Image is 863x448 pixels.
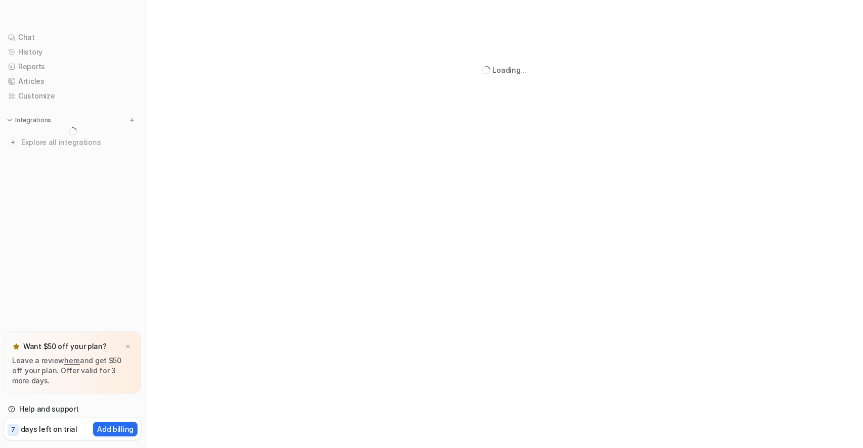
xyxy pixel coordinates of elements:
[15,116,51,124] p: Integrations
[4,402,141,416] a: Help and support
[21,424,77,434] p: days left on trial
[6,117,13,124] img: expand menu
[97,424,133,434] p: Add billing
[12,342,20,351] img: star
[8,137,18,147] img: explore all integrations
[4,60,141,74] a: Reports
[4,89,141,103] a: Customize
[21,134,137,151] span: Explore all integrations
[12,356,133,386] p: Leave a review and get $50 off your plan. Offer valid for 3 more days.
[125,343,131,350] img: x
[64,356,80,365] a: here
[23,341,107,352] p: Want $50 off your plan?
[4,74,141,88] a: Articles
[4,115,54,125] button: Integrations
[4,30,141,44] a: Chat
[4,45,141,59] a: History
[93,422,138,436] button: Add billing
[128,117,135,124] img: menu_add.svg
[492,65,526,75] div: Loading...
[11,425,15,434] p: 7
[4,135,141,150] a: Explore all integrations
